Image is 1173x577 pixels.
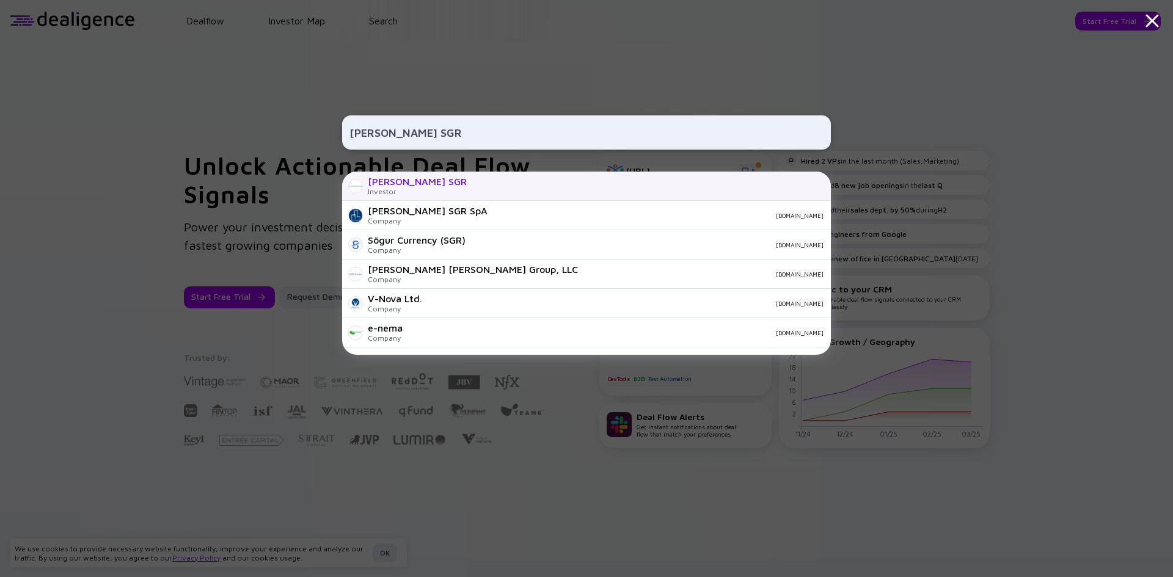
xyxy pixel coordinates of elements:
div: e-nema [368,322,403,333]
div: Sögur Currency (SGR) [368,234,466,245]
div: [DOMAIN_NAME] [497,212,824,219]
div: [PERSON_NAME] [PERSON_NAME] Group, LLC [368,264,578,275]
div: [DOMAIN_NAME] [588,270,824,278]
div: [PERSON_NAME] SGR [368,176,467,187]
div: ORION NOVA [368,352,428,363]
div: Company [368,216,488,225]
div: Company [368,275,578,284]
div: [PERSON_NAME] SGR SpA [368,205,488,216]
div: Company [368,304,422,313]
div: [DOMAIN_NAME] [412,329,824,336]
div: [DOMAIN_NAME] [475,241,824,249]
div: [DOMAIN_NAME] [432,300,824,307]
div: Investor [368,187,467,196]
div: Company [368,245,466,255]
input: Search Company or Investor... [349,122,824,143]
div: V-Nova Ltd. [368,293,422,304]
div: Company [368,333,403,343]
